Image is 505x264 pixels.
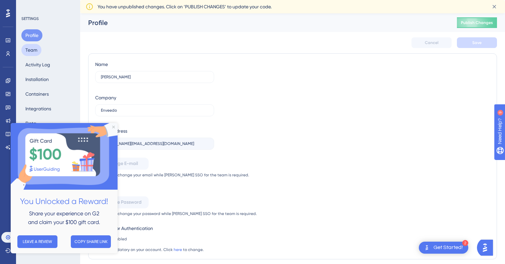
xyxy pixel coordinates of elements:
[102,3,104,5] div: Close Preview
[461,20,493,25] span: Publish Changes
[174,247,182,252] a: here
[477,238,497,258] iframe: UserGuiding AI Assistant Launcher
[17,96,90,102] span: and claim your $100 gift card.
[21,59,54,71] button: Activity Log
[46,3,48,9] div: 9
[18,87,89,94] span: Share your experience on G2
[95,247,257,252] span: 2-FA is mandatory on your account. Click to change.
[101,108,208,113] input: Company Name
[95,60,108,68] div: Name
[98,3,272,11] span: You have unpublished changes. Click on ‘PUBLISH CHANGES’ to update your code.
[95,172,257,178] span: You cannot change your email while [PERSON_NAME] SSO for the team is required.
[111,236,127,242] span: Enabled
[21,103,55,115] button: Integrations
[60,112,100,125] button: COPY SHARE LINK
[103,198,142,206] span: Change Password
[462,240,468,246] div: 2
[88,18,440,27] div: Profile
[423,244,431,252] img: launcher-image-alternative-text
[16,2,42,10] span: Need Help?
[95,224,257,232] div: Two-Factor Authentication
[434,244,463,251] div: Get Started!
[472,40,482,45] span: Save
[95,186,257,194] div: Password
[95,158,149,170] button: Change E-mail
[411,37,452,48] button: Cancel
[21,117,40,129] button: Data
[7,112,47,125] button: LEAVE A REVIEW
[95,94,116,102] div: Company
[106,160,138,168] span: Change E-mail
[101,141,208,146] input: E-mail Address
[95,211,257,216] span: You cannot change your password while [PERSON_NAME] SSO for the team is required.
[5,72,102,85] h2: You Unlocked a Reward!
[425,40,439,45] span: Cancel
[95,196,149,208] button: Change Password
[101,75,208,79] input: Name Surname
[21,73,53,85] button: Installation
[419,242,468,254] div: Open Get Started! checklist, remaining modules: 2
[457,37,497,48] button: Save
[21,88,53,100] button: Containers
[21,44,41,56] button: Team
[21,29,42,41] button: Profile
[457,17,497,28] button: Publish Changes
[21,16,75,21] div: SETTINGS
